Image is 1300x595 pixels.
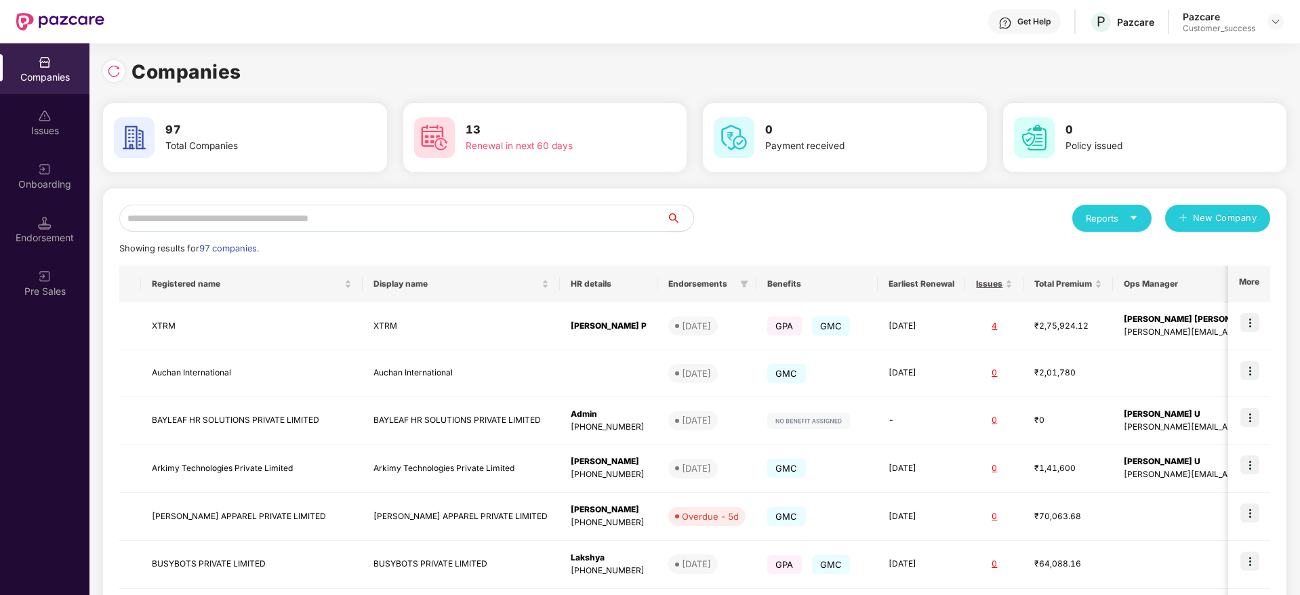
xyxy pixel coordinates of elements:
td: [DATE] [878,493,965,541]
div: Pazcare [1117,16,1154,28]
div: 0 [976,558,1013,571]
h3: 0 [1065,121,1236,139]
span: filter [740,280,748,288]
th: HR details [560,266,657,302]
span: plus [1179,213,1187,224]
td: BUSYBOTS PRIVATE LIMITED [141,541,363,589]
div: 4 [976,320,1013,333]
td: [DATE] [878,541,965,589]
img: icon [1240,455,1259,474]
div: [PHONE_NUMBER] [571,565,647,577]
img: svg+xml;base64,PHN2ZyBpZD0iSGVscC0zMngzMiIgeG1sbnM9Imh0dHA6Ly93d3cudzMub3JnLzIwMDAvc3ZnIiB3aWR0aD... [998,16,1012,30]
img: svg+xml;base64,PHN2ZyBpZD0iUmVsb2FkLTMyeDMyIiB4bWxucz0iaHR0cDovL3d3dy53My5vcmcvMjAwMC9zdmciIHdpZH... [107,64,121,78]
img: svg+xml;base64,PHN2ZyB4bWxucz0iaHR0cDovL3d3dy53My5vcmcvMjAwMC9zdmciIHdpZHRoPSI2MCIgaGVpZ2h0PSI2MC... [414,117,455,158]
div: Lakshya [571,552,647,565]
td: [DATE] [878,302,965,350]
div: [PERSON_NAME] P [571,320,647,333]
td: BUSYBOTS PRIVATE LIMITED [363,541,560,589]
div: [DATE] [682,557,711,571]
td: Arkimy Technologies Private Limited [141,445,363,493]
div: Pazcare [1183,10,1255,23]
h3: 0 [765,121,936,139]
td: [DATE] [878,445,965,493]
div: [PHONE_NUMBER] [571,421,647,434]
th: Registered name [141,266,363,302]
img: svg+xml;base64,PHN2ZyB3aWR0aD0iMjAiIGhlaWdodD0iMjAiIHZpZXdCb3g9IjAgMCAyMCAyMCIgZmlsbD0ibm9uZSIgeG... [38,270,52,283]
span: Total Premium [1034,279,1092,289]
div: Admin [571,408,647,421]
div: [PERSON_NAME] [571,455,647,468]
td: Auchan International [141,350,363,397]
img: icon [1240,408,1259,427]
span: P [1097,14,1105,30]
th: Benefits [756,266,878,302]
span: GPA [767,316,802,335]
td: [PERSON_NAME] APPAREL PRIVATE LIMITED [141,493,363,541]
span: Registered name [152,279,342,289]
th: More [1228,266,1270,302]
span: Issues [976,279,1002,289]
img: icon [1240,313,1259,332]
td: - [878,397,965,445]
td: XTRM [363,302,560,350]
span: Display name [373,279,539,289]
span: GMC [767,364,806,383]
button: search [666,205,694,232]
img: New Pazcare Logo [16,13,104,30]
img: svg+xml;base64,PHN2ZyB3aWR0aD0iMjAiIGhlaWdodD0iMjAiIHZpZXdCb3g9IjAgMCAyMCAyMCIgZmlsbD0ibm9uZSIgeG... [38,163,52,176]
div: 0 [976,367,1013,379]
div: [DATE] [682,413,711,427]
th: Earliest Renewal [878,266,965,302]
td: [DATE] [878,350,965,397]
img: icon [1240,552,1259,571]
div: [PHONE_NUMBER] [571,468,647,481]
h3: 13 [466,121,636,139]
td: BAYLEAF HR SOLUTIONS PRIVATE LIMITED [141,397,363,445]
span: GMC [812,555,851,574]
img: svg+xml;base64,PHN2ZyB3aWR0aD0iMTQuNSIgaGVpZ2h0PSIxNC41IiB2aWV3Qm94PSIwIDAgMTYgMTYiIGZpbGw9Im5vbm... [38,216,52,230]
div: ₹0 [1034,414,1102,427]
span: New Company [1193,211,1257,225]
span: GMC [812,316,851,335]
td: BAYLEAF HR SOLUTIONS PRIVATE LIMITED [363,397,560,445]
div: 0 [976,414,1013,427]
div: Policy issued [1065,139,1236,154]
div: ₹2,01,780 [1034,367,1102,379]
button: plusNew Company [1165,205,1270,232]
span: caret-down [1129,213,1138,222]
div: 0 [976,462,1013,475]
img: svg+xml;base64,PHN2ZyBpZD0iRHJvcGRvd24tMzJ4MzIiIHhtbG5zPSJodHRwOi8vd3d3LnczLm9yZy8yMDAwL3N2ZyIgd2... [1270,16,1281,27]
span: filter [737,276,751,292]
div: [PERSON_NAME] [571,504,647,516]
span: GMC [767,507,806,526]
div: 0 [976,510,1013,523]
img: icon [1240,504,1259,522]
div: Overdue - 5d [682,510,739,523]
div: ₹70,063.68 [1034,510,1102,523]
th: Issues [965,266,1023,302]
div: [PHONE_NUMBER] [571,516,647,529]
div: ₹2,75,924.12 [1034,320,1102,333]
td: [PERSON_NAME] APPAREL PRIVATE LIMITED [363,493,560,541]
div: ₹64,088.16 [1034,558,1102,571]
img: svg+xml;base64,PHN2ZyB4bWxucz0iaHR0cDovL3d3dy53My5vcmcvMjAwMC9zdmciIHdpZHRoPSI2MCIgaGVpZ2h0PSI2MC... [714,117,754,158]
div: [DATE] [682,319,711,333]
span: 97 companies. [199,243,259,253]
span: Showing results for [119,243,259,253]
div: [DATE] [682,367,711,380]
img: svg+xml;base64,PHN2ZyBpZD0iSXNzdWVzX2Rpc2FibGVkIiB4bWxucz0iaHR0cDovL3d3dy53My5vcmcvMjAwMC9zdmciIH... [38,109,52,123]
td: Arkimy Technologies Private Limited [363,445,560,493]
span: GMC [767,459,806,478]
div: [DATE] [682,461,711,475]
span: GPA [767,555,802,574]
span: Endorsements [668,279,735,289]
div: ₹1,41,600 [1034,462,1102,475]
td: Auchan International [363,350,560,397]
img: svg+xml;base64,PHN2ZyB4bWxucz0iaHR0cDovL3d3dy53My5vcmcvMjAwMC9zdmciIHdpZHRoPSI2MCIgaGVpZ2h0PSI2MC... [114,117,155,158]
img: svg+xml;base64,PHN2ZyBpZD0iQ29tcGFuaWVzIiB4bWxucz0iaHR0cDovL3d3dy53My5vcmcvMjAwMC9zdmciIHdpZHRoPS... [38,56,52,69]
div: Reports [1086,211,1138,225]
img: svg+xml;base64,PHN2ZyB4bWxucz0iaHR0cDovL3d3dy53My5vcmcvMjAwMC9zdmciIHdpZHRoPSI2MCIgaGVpZ2h0PSI2MC... [1014,117,1055,158]
td: XTRM [141,302,363,350]
th: Total Premium [1023,266,1113,302]
div: Customer_success [1183,23,1255,34]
